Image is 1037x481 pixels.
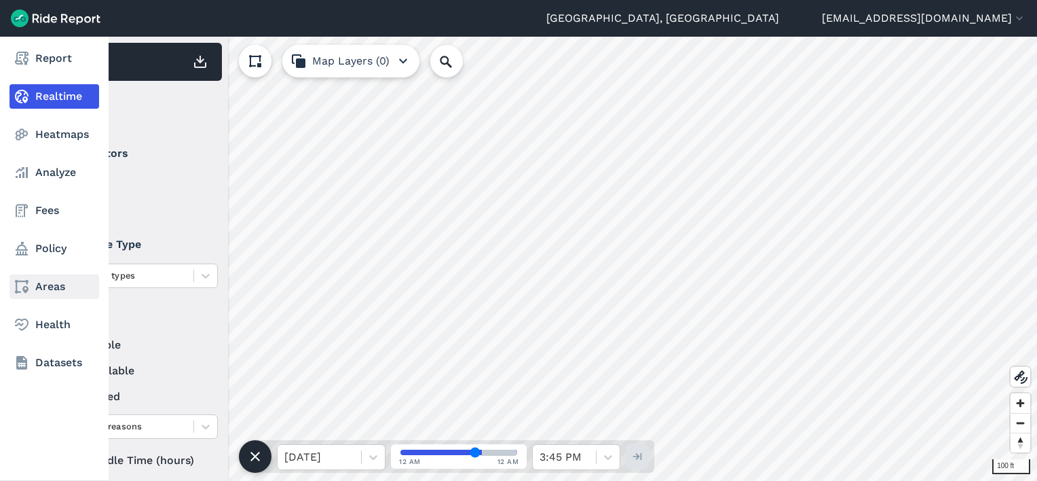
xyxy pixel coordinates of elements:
[10,46,99,71] a: Report
[10,122,99,147] a: Heatmaps
[10,313,99,337] a: Health
[282,45,419,77] button: Map Layers (0)
[10,84,99,109] a: Realtime
[430,45,485,77] input: Search Location or Vehicles
[55,198,218,215] label: Spin
[1011,433,1030,452] button: Reset bearing to north
[10,198,99,223] a: Fees
[822,10,1026,26] button: [EMAIL_ADDRESS][DOMAIN_NAME]
[399,457,421,467] span: 12 AM
[10,236,99,261] a: Policy
[55,299,216,337] summary: Status
[55,448,218,473] div: Idle Time (hours)
[992,459,1030,474] div: 100 ft
[497,457,519,467] span: 12 AM
[10,160,99,185] a: Analyze
[11,10,100,27] img: Ride Report
[55,389,218,405] label: reserved
[10,351,99,375] a: Datasets
[55,337,218,353] label: available
[1011,413,1030,433] button: Zoom out
[1011,393,1030,413] button: Zoom in
[10,274,99,299] a: Areas
[50,87,222,129] div: Filter
[546,10,779,26] a: [GEOGRAPHIC_DATA], [GEOGRAPHIC_DATA]
[55,173,218,189] label: Lime
[55,135,216,173] summary: Operators
[55,226,216,264] summary: Vehicle Type
[55,363,218,379] label: unavailable
[43,37,1037,481] canvas: Map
